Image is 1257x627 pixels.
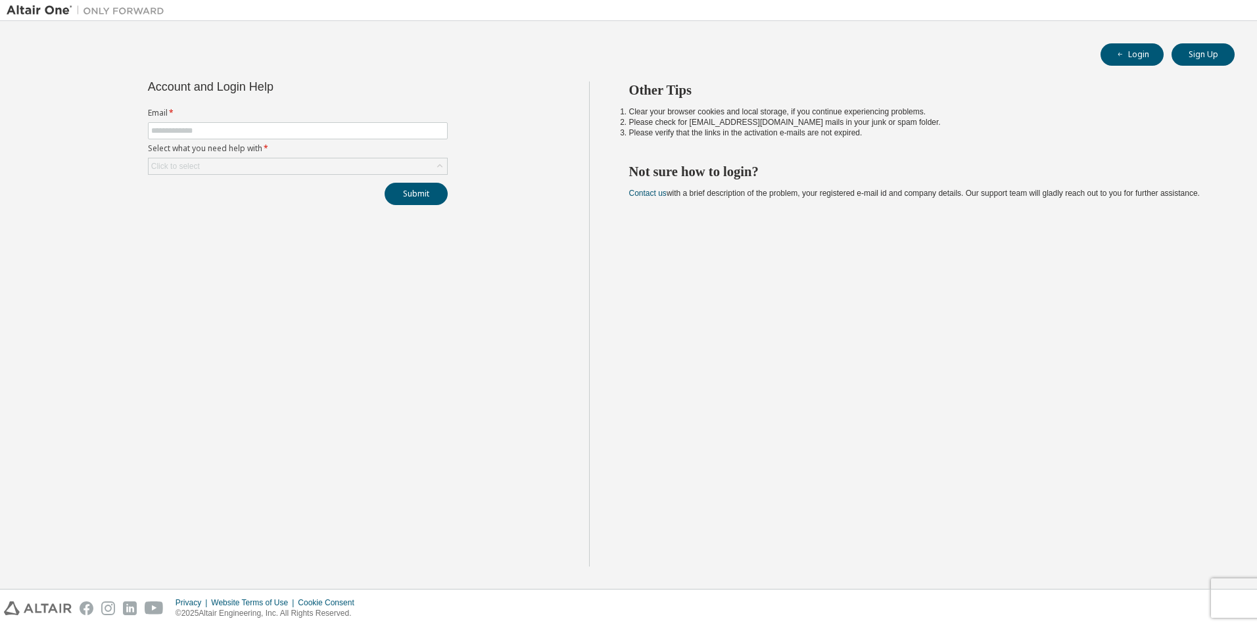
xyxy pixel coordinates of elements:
p: © 2025 Altair Engineering, Inc. All Rights Reserved. [176,608,362,619]
span: with a brief description of the problem, your registered e-mail id and company details. Our suppo... [629,189,1200,198]
img: facebook.svg [80,601,93,615]
img: Altair One [7,4,171,17]
img: altair_logo.svg [4,601,72,615]
button: Sign Up [1172,43,1235,66]
button: Login [1101,43,1164,66]
h2: Other Tips [629,81,1212,99]
button: Submit [385,183,448,205]
li: Please verify that the links in the activation e-mails are not expired. [629,128,1212,138]
div: Privacy [176,597,211,608]
div: Website Terms of Use [211,597,298,608]
div: Account and Login Help [148,81,388,92]
div: Click to select [149,158,447,174]
div: Click to select [151,161,200,172]
img: linkedin.svg [123,601,137,615]
label: Select what you need help with [148,143,448,154]
div: Cookie Consent [298,597,362,608]
li: Please check for [EMAIL_ADDRESS][DOMAIN_NAME] mails in your junk or spam folder. [629,117,1212,128]
img: youtube.svg [145,601,164,615]
h2: Not sure how to login? [629,163,1212,180]
a: Contact us [629,189,667,198]
li: Clear your browser cookies and local storage, if you continue experiencing problems. [629,106,1212,117]
label: Email [148,108,448,118]
img: instagram.svg [101,601,115,615]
